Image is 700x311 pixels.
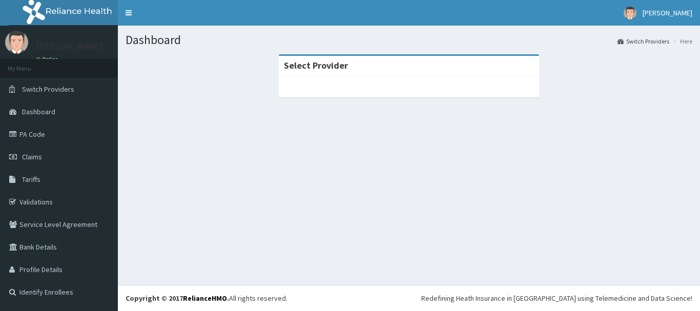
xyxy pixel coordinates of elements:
h1: Dashboard [126,33,692,47]
img: User Image [624,7,636,19]
span: [PERSON_NAME] [643,8,692,17]
div: Redefining Heath Insurance in [GEOGRAPHIC_DATA] using Telemedicine and Data Science! [421,293,692,303]
img: User Image [5,31,28,54]
span: Claims [22,152,42,161]
a: Online [36,56,60,63]
span: Switch Providers [22,85,74,94]
p: [PERSON_NAME] [36,42,103,51]
strong: Copyright © 2017 . [126,294,229,303]
a: Switch Providers [617,37,669,46]
span: Tariffs [22,175,40,184]
span: Dashboard [22,107,55,116]
a: RelianceHMO [183,294,227,303]
footer: All rights reserved. [118,285,700,311]
li: Here [670,37,692,46]
strong: Select Provider [284,59,348,71]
